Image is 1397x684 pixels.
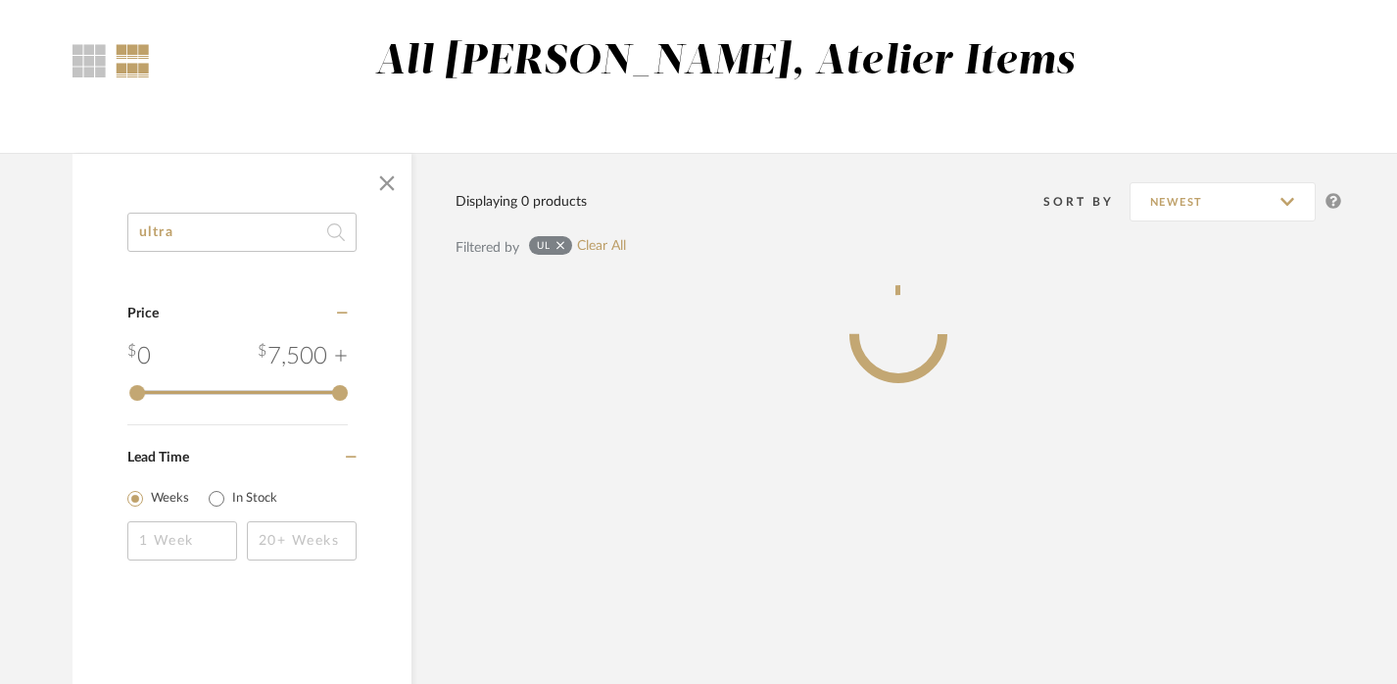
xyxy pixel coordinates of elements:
[456,237,519,259] div: Filtered by
[456,191,587,213] div: Displaying 0 products
[232,489,277,509] label: In Stock
[127,213,357,252] input: Search within 0 results
[151,489,189,509] label: Weeks
[258,339,348,374] div: 7,500 +
[1043,192,1130,212] div: Sort By
[367,164,407,203] button: Close
[577,238,626,255] a: Clear All
[127,339,151,374] div: 0
[375,37,1075,87] div: All [PERSON_NAME], Atelier Items
[247,521,357,561] input: 20+ Weeks
[537,239,552,252] div: ul
[127,307,159,320] span: Price
[127,451,189,464] span: Lead Time
[127,521,237,561] input: 1 Week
